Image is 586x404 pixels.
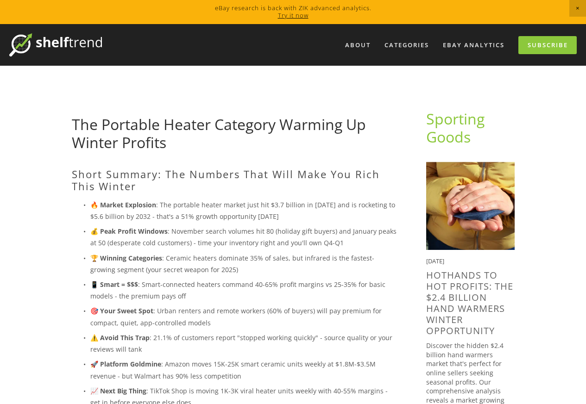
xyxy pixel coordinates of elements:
time: [DATE] [426,257,444,265]
strong: 🏆 Winning Categories [90,254,162,262]
strong: 💰 Peak Profit Windows [90,227,168,236]
div: Categories [378,37,435,53]
img: HotHands to Hot Profits: The $2.4 Billion Hand Warmers Winter Opportunity [426,162,515,250]
strong: 🔥 Market Explosion [90,200,156,209]
a: About [339,37,377,53]
a: Try it now [278,11,309,19]
h2: Short Summary: The Numbers That Will Make You Rich This Winter [72,168,397,193]
a: eBay Analytics [437,37,510,53]
strong: ⚠️ Avoid This Trap [90,333,150,342]
img: ShelfTrend [9,33,102,56]
strong: 📱 Smart = $$$ [90,280,138,289]
strong: 🚀 Platform Goldmine [90,360,161,368]
p: : 21.1% of customers report "stopped working quickly" - source quality or your reviews will tank [90,332,397,355]
p: : November search volumes hit 80 (holiday gift buyers) and January peaks at 50 (desperate cold cu... [90,225,397,249]
a: Subscribe [518,36,577,54]
p: : Ceramic heaters dominate 35% of sales, but infrared is the fastest-growing segment (your secret... [90,252,397,275]
strong: 🎯 Your Sweet Spot [90,306,153,315]
strong: 📈 Next Big Thing [90,386,146,395]
a: The Portable Heater Category Warming Up Winter Profits [72,114,366,152]
p: : Smart-connected heaters command 40-65% profit margins vs 25-35% for basic models - the premium ... [90,279,397,302]
p: : Urban renters and remote workers (60% of buyers) will pay premium for compact, quiet, app-contr... [90,305,397,328]
p: : The portable heater market just hit $3.7 billion in [DATE] and is rocketing to $5.6 billion by ... [90,199,397,222]
p: : Amazon moves 15K-25K smart ceramic units weekly at $1.8M-$3.5M revenue - but Walmart has 90% le... [90,358,397,381]
a: Sporting Goods [426,109,488,146]
a: HotHands to Hot Profits: The $2.4 Billion Hand Warmers Winter Opportunity [426,269,513,337]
